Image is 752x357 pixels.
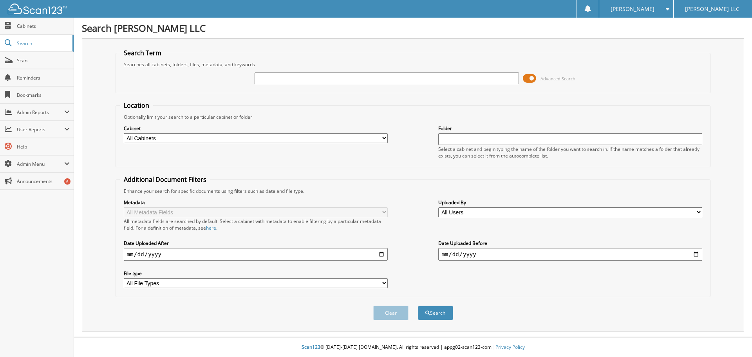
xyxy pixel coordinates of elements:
[17,57,70,64] span: Scan
[120,114,707,120] div: Optionally limit your search to a particular cabinet or folder
[124,240,388,246] label: Date Uploaded After
[611,7,654,11] span: [PERSON_NAME]
[74,338,752,357] div: © [DATE]-[DATE] [DOMAIN_NAME]. All rights reserved | appg02-scan123-com |
[124,125,388,132] label: Cabinet
[713,319,752,357] iframe: Chat Widget
[17,161,64,167] span: Admin Menu
[438,199,702,206] label: Uploaded By
[124,248,388,261] input: start
[438,240,702,246] label: Date Uploaded Before
[17,40,69,47] span: Search
[17,143,70,150] span: Help
[17,74,70,81] span: Reminders
[120,175,210,184] legend: Additional Document Filters
[418,306,453,320] button: Search
[124,218,388,231] div: All metadata fields are searched by default. Select a cabinet with metadata to enable filtering b...
[438,248,702,261] input: end
[17,92,70,98] span: Bookmarks
[82,22,744,34] h1: Search [PERSON_NAME] LLC
[17,178,70,185] span: Announcements
[120,61,707,68] div: Searches all cabinets, folders, files, metadata, and keywords
[438,125,702,132] label: Folder
[685,7,739,11] span: [PERSON_NAME] LLC
[438,146,702,159] div: Select a cabinet and begin typing the name of the folder you want to search in. If the name match...
[17,109,64,116] span: Admin Reports
[124,270,388,277] label: File type
[495,344,525,350] a: Privacy Policy
[8,4,67,14] img: scan123-logo-white.svg
[124,199,388,206] label: Metadata
[17,23,70,29] span: Cabinets
[120,101,153,110] legend: Location
[302,344,320,350] span: Scan123
[206,225,216,231] a: here
[120,49,165,57] legend: Search Term
[373,306,409,320] button: Clear
[64,178,70,185] div: 6
[120,188,707,194] div: Enhance your search for specific documents using filters such as date and file type.
[17,126,64,133] span: User Reports
[540,76,575,82] span: Advanced Search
